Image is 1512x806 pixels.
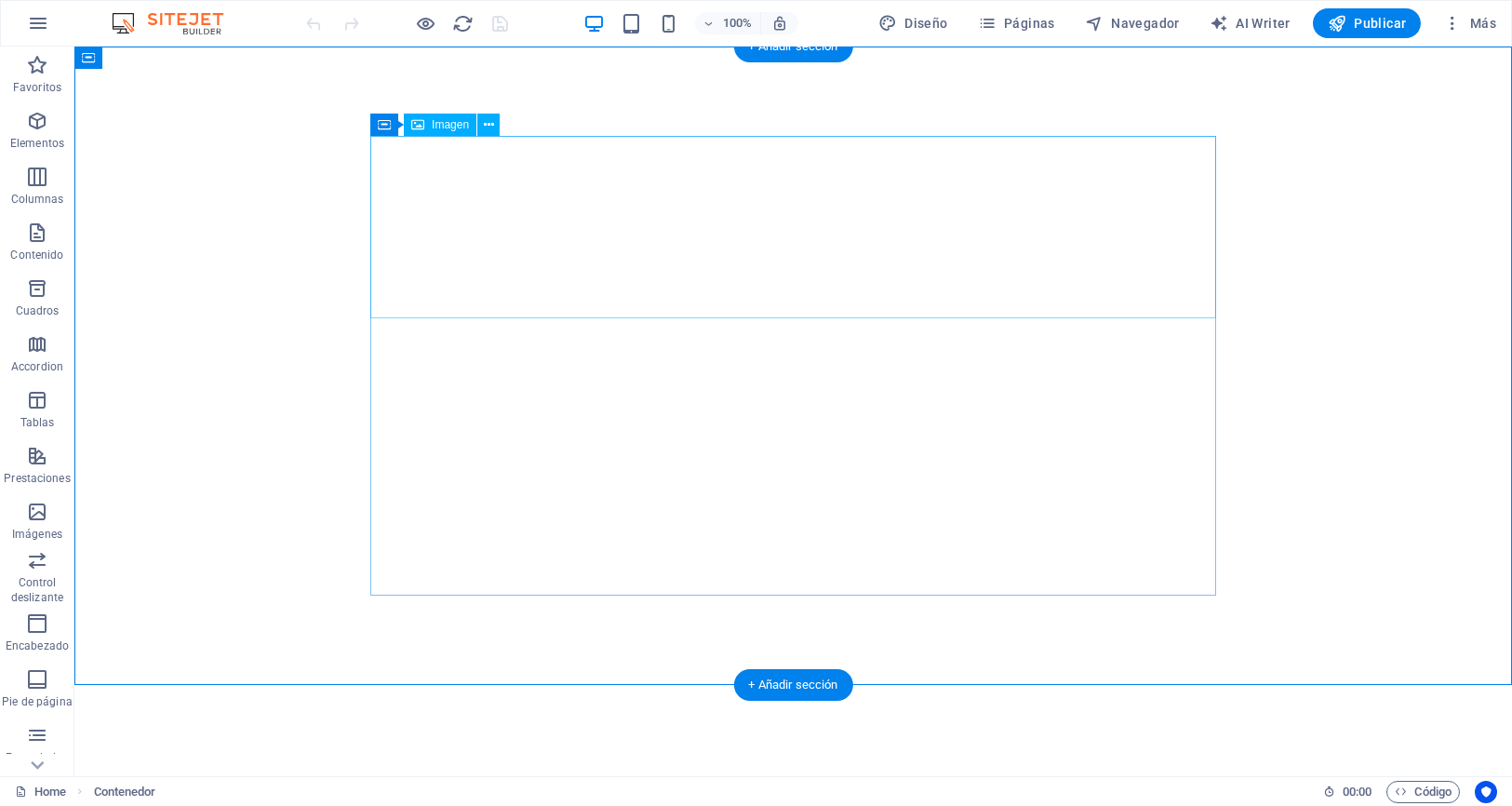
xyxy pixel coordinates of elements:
[1343,781,1372,803] span: 00 00
[723,12,753,34] h6: 100%
[16,303,60,318] p: Cuadros
[20,415,55,430] p: Tablas
[1085,14,1180,33] span: Navegador
[970,8,1063,38] button: Páginas
[10,136,64,151] p: Elementos
[432,119,469,130] span: Imagen
[871,8,956,38] button: Diseño
[771,15,788,32] i: Al redimensionar, ajustar el nivel de zoom automáticamente para ajustarse al dispositivo elegido.
[1436,8,1504,38] button: Más
[1210,14,1291,33] span: AI Writer
[733,31,852,62] div: + Añadir sección
[451,12,474,34] button: reload
[414,12,436,34] button: Haz clic para salir del modo de previsualización y seguir editando
[6,750,68,765] p: Formularios
[695,12,761,34] button: 100%
[1386,781,1460,803] button: Código
[1077,8,1187,38] button: Navegador
[1356,785,1358,799] span: :
[1475,781,1497,803] button: Usercentrics
[1323,781,1372,803] h6: Tiempo de la sesión
[11,192,64,207] p: Columnas
[10,248,63,262] p: Contenido
[15,781,66,803] a: Haz clic para cancelar la selección y doble clic para abrir páginas
[4,471,70,486] p: Prestaciones
[1313,8,1422,38] button: Publicar
[1328,14,1407,33] span: Publicar
[978,14,1055,33] span: Páginas
[11,359,63,374] p: Accordion
[1443,14,1496,33] span: Más
[878,14,948,33] span: Diseño
[94,781,156,803] nav: breadcrumb
[6,638,69,653] p: Encabezado
[1395,781,1452,803] span: Código
[2,694,72,709] p: Pie de página
[733,669,852,701] div: + Añadir sección
[1202,8,1298,38] button: AI Writer
[13,80,61,95] p: Favoritos
[12,527,62,542] p: Imágenes
[107,12,247,34] img: Editor Logo
[452,13,474,34] i: Volver a cargar página
[871,8,956,38] div: Diseño (Ctrl+Alt+Y)
[94,781,156,803] span: Haz clic para seleccionar y doble clic para editar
